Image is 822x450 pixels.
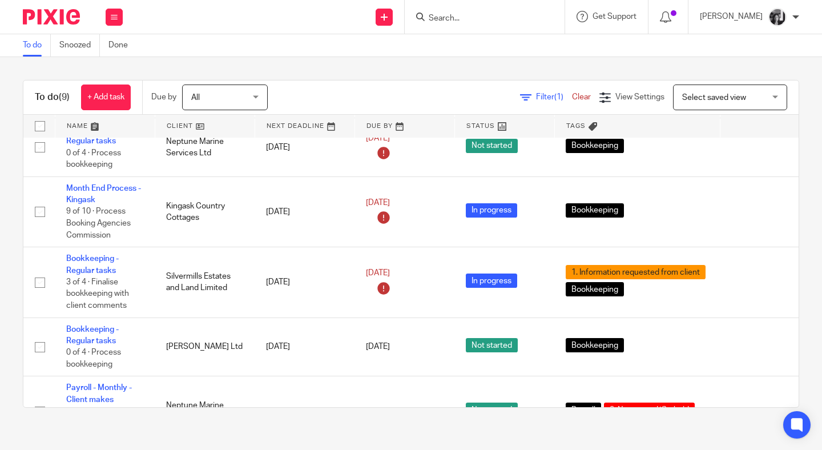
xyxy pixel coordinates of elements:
[366,134,390,142] span: [DATE]
[604,403,695,417] span: 0. Not started/On hold
[108,34,136,57] a: Done
[66,149,121,169] span: 0 of 4 · Process bookkeeping
[566,403,601,417] span: Payroll
[466,203,517,218] span: In progress
[566,123,586,129] span: Tags
[66,184,141,204] a: Month End Process - Kingask
[191,94,200,102] span: All
[66,208,131,239] span: 9 of 10 · Process Booking Agencies Commission
[682,94,746,102] span: Select saved view
[59,93,70,102] span: (9)
[66,326,119,345] a: Bookkeeping - Regular tasks
[23,34,51,57] a: To do
[536,93,572,101] span: Filter
[59,34,100,57] a: Snoozed
[66,384,132,415] a: Payroll - Monthly - Client makes payments
[466,139,518,153] span: Not started
[566,203,624,218] span: Bookkeeping
[66,278,129,310] span: 3 of 4 · Finalise bookkeeping with client comments
[572,93,591,101] a: Clear
[255,118,354,177] td: [DATE]
[593,13,636,21] span: Get Support
[66,348,121,368] span: 0 of 4 · Process bookkeeping
[66,255,119,274] a: Bookkeeping - Regular tasks
[366,343,390,351] span: [DATE]
[566,139,624,153] span: Bookkeeping
[155,118,255,177] td: Neptune Marine Services Ltd
[615,93,664,101] span: View Settings
[466,338,518,352] span: Not started
[255,176,354,247] td: [DATE]
[155,318,255,376] td: [PERSON_NAME] Ltd
[81,85,131,110] a: + Add task
[554,93,563,101] span: (1)
[466,403,518,417] span: Not started
[155,176,255,247] td: Kingask Country Cottages
[255,376,354,447] td: [DATE]
[768,8,787,26] img: IMG_7103.jpg
[255,318,354,376] td: [DATE]
[255,247,354,318] td: [DATE]
[366,269,390,277] span: [DATE]
[155,376,255,447] td: Neptune Marine Services Ltd
[466,274,517,288] span: In progress
[566,265,706,279] span: 1. Information requested from client
[23,9,80,25] img: Pixie
[155,247,255,318] td: Silvermills Estates and Land Limited
[366,199,390,207] span: [DATE]
[566,282,624,296] span: Bookkeeping
[428,14,530,24] input: Search
[151,91,176,103] p: Due by
[700,11,763,22] p: [PERSON_NAME]
[35,91,70,103] h1: To do
[566,338,624,352] span: Bookkeeping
